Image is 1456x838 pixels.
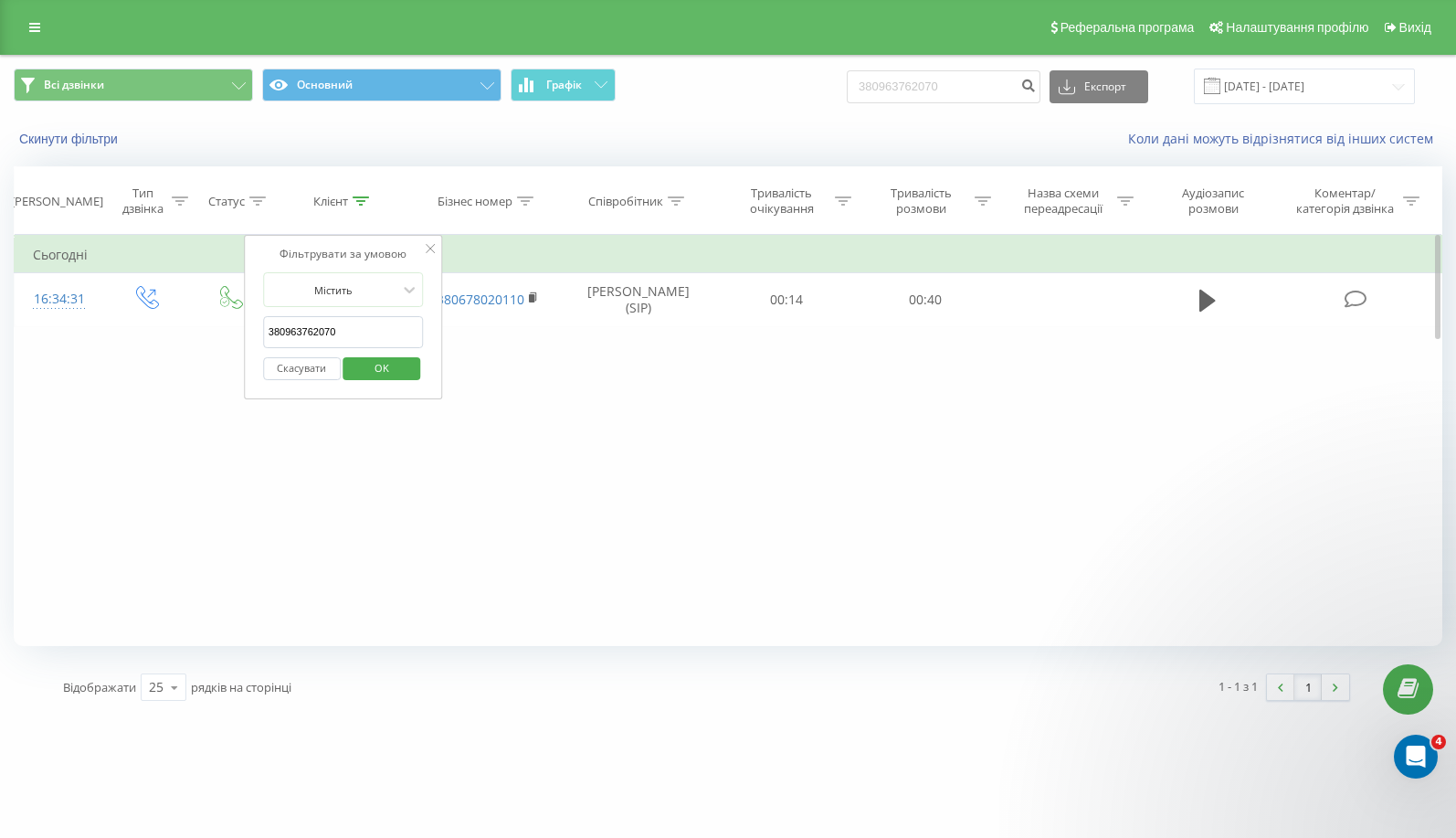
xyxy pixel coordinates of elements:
button: Скинути фільтри [14,131,127,147]
div: [PERSON_NAME] [11,194,103,209]
a: Коли дані можуть відрізнятися вiд інших систем [1128,130,1442,147]
iframe: Intercom live chat [1394,735,1438,779]
div: Фільтрувати за умовою [263,245,424,263]
div: Коментар/категорія дзвінка [1292,186,1398,217]
button: Графік [511,69,616,101]
a: 1 [1294,674,1322,700]
span: 4 [1431,735,1446,749]
div: Статус [208,194,245,209]
span: Вихід [1399,20,1431,35]
span: Відображати [63,679,136,695]
input: Пошук за номером [847,70,1040,103]
div: Співробітник [588,194,663,209]
td: 00:40 [856,273,996,326]
div: Клієнт [313,194,348,209]
td: Сьогодні [15,237,1442,273]
input: Введіть значення [263,316,424,348]
button: Основний [262,69,501,101]
span: OK [356,354,407,382]
div: 16:34:31 [33,281,85,317]
div: Тривалість розмови [872,186,970,217]
td: 00:14 [717,273,857,326]
div: Аудіозапис розмови [1157,186,1271,217]
span: Реферальна програма [1060,20,1195,35]
div: 25 [149,678,164,696]
div: Бізнес номер [438,194,512,209]
span: Графік [546,79,582,91]
button: Скасувати [263,357,341,380]
span: Налаштування профілю [1226,20,1368,35]
span: Всі дзвінки [44,78,104,92]
td: [PERSON_NAME] (SIP) [561,273,717,326]
a: 380678020110 [437,291,524,308]
div: Назва схеми переадресації [1015,186,1113,217]
div: Тип дзвінка [120,186,167,217]
button: OK [343,357,421,380]
button: Експорт [1050,70,1148,103]
button: Всі дзвінки [14,69,253,101]
div: Тривалість очікування [733,186,831,217]
span: рядків на сторінці [191,679,291,695]
div: 1 - 1 з 1 [1219,677,1258,695]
